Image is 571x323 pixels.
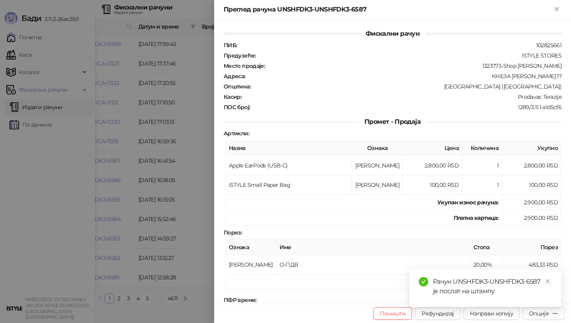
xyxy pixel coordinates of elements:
[403,140,462,156] th: Цена
[257,52,562,59] div: ISTYLE STORES
[226,156,352,175] td: Apple EarPods (USB-C)
[224,296,257,304] strong: ПФР време :
[246,73,562,80] div: КНЕЗА [PERSON_NAME] 17
[224,52,256,59] strong: Предузеће :
[403,156,462,175] td: 2.800,00 RSD
[470,255,502,275] td: 20,00%
[502,156,561,175] td: 2.800,00 RSD
[224,73,245,80] strong: Адреса :
[224,104,250,111] strong: ПОС број :
[454,214,498,221] strong: Платна картица :
[352,156,403,175] td: [PERSON_NAME]
[374,307,412,320] button: Поништи
[464,307,519,320] button: Направи копију
[224,130,249,137] strong: Артикли :
[523,307,565,320] button: Опције
[403,175,462,195] td: 100,00 RSD
[257,296,562,304] div: [DATE] 16:41:54
[502,210,561,226] td: 2.900,00 RSD
[226,255,276,275] td: [PERSON_NAME]
[352,140,403,156] th: Ознака
[552,5,561,14] button: Close
[359,30,426,37] span: Фискални рачун
[276,240,470,255] th: Име
[224,5,552,14] div: Преглед рачуна UNSHFDK3-UNSHFDK3-6587
[238,42,562,49] div: 102825661
[462,156,502,175] td: 1
[437,199,498,206] strong: Укупан износ рачуна :
[462,140,502,156] th: Количина
[502,175,561,195] td: 100,00 RSD
[352,175,403,195] td: [PERSON_NAME]
[419,277,428,286] span: check-circle
[276,255,470,275] td: О-ПДВ
[543,277,552,286] a: Close
[502,140,561,156] th: Укупно
[358,118,427,125] span: Промет - Продаја
[529,310,549,317] div: Опције
[462,175,502,195] td: 1
[242,93,562,100] div: Prodavac Terazije
[502,195,561,210] td: 2.900,00 RSD
[224,42,237,49] strong: ПИБ :
[502,240,561,255] th: Порез
[224,83,251,90] strong: Општина :
[224,62,265,69] strong: Место продаје :
[502,255,561,275] td: 483,33 RSD
[415,307,460,320] button: Рефундирај
[470,240,502,255] th: Стопа
[266,62,562,69] div: 1323773-Shop [PERSON_NAME]
[251,104,562,111] div: 1289/3.11.1-a1d5cf6
[251,83,562,90] div: [GEOGRAPHIC_DATA] ([GEOGRAPHIC_DATA])
[226,175,352,195] td: iSTYLE Small Paper Bag
[226,140,352,156] th: Назив
[470,310,513,317] span: Направи копију
[224,229,242,236] strong: Порез :
[433,277,552,296] div: Рачун UNSHFDK3-UNSHFDK3-6587 је послат на штампу
[226,240,276,255] th: Ознака
[545,279,550,284] span: close
[224,93,241,100] strong: Касир :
